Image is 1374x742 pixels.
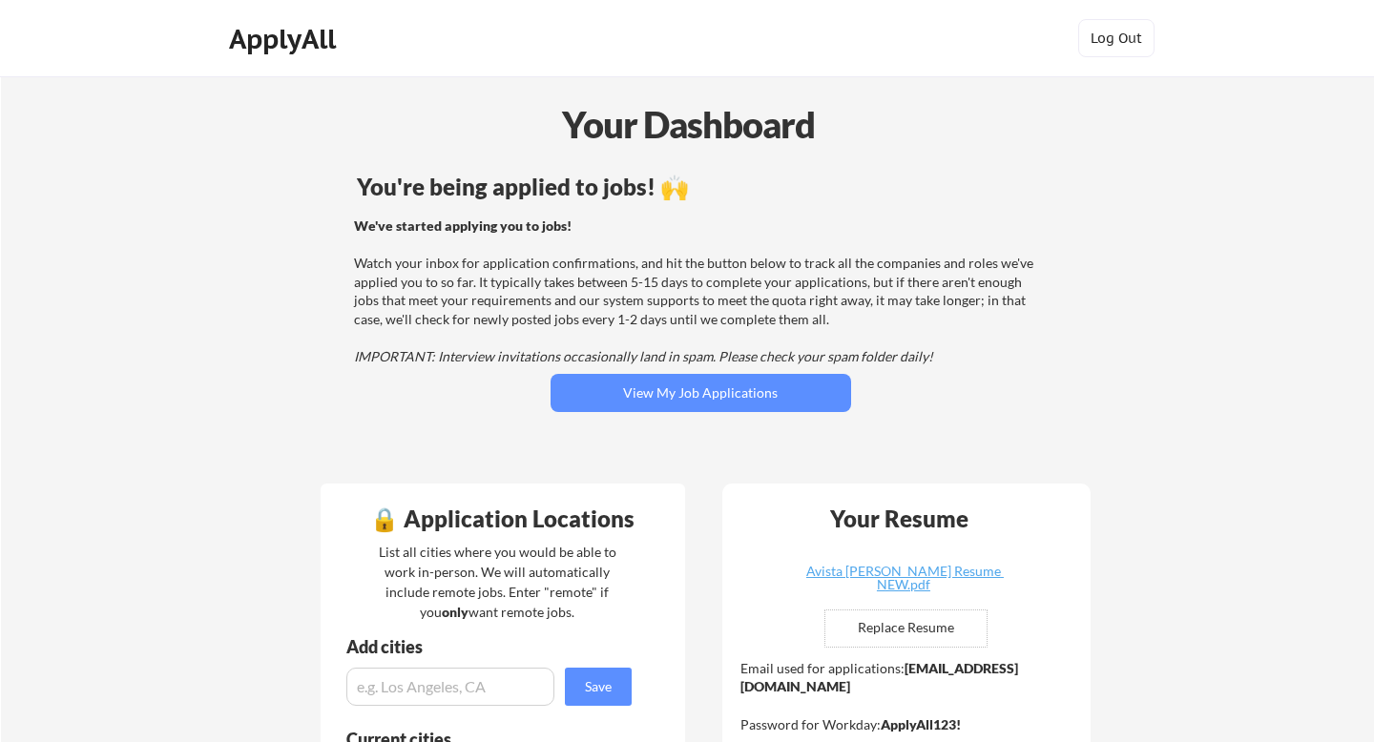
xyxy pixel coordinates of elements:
[740,660,1018,695] strong: [EMAIL_ADDRESS][DOMAIN_NAME]
[790,565,1017,591] div: Avista [PERSON_NAME] Resume NEW.pdf
[442,604,468,620] strong: only
[881,716,961,732] strong: ApplyAll123!
[357,175,1045,198] div: You're being applied to jobs! 🙌
[565,668,632,706] button: Save
[354,348,933,364] em: IMPORTANT: Interview invitations occasionally land in spam. Please check your spam folder daily!
[551,374,851,412] button: View My Job Applications
[354,216,1042,366] div: Watch your inbox for application confirmations, and hit the button below to track all the compani...
[354,217,572,234] strong: We've started applying you to jobs!
[325,507,680,530] div: 🔒 Application Locations
[2,97,1374,152] div: Your Dashboard
[346,638,636,655] div: Add cities
[229,23,342,55] div: ApplyAll
[805,507,994,530] div: Your Resume
[1078,19,1155,57] button: Log Out
[346,668,554,706] input: e.g. Los Angeles, CA
[790,565,1017,594] a: Avista [PERSON_NAME] Resume NEW.pdf
[366,542,629,622] div: List all cities where you would be able to work in-person. We will automatically include remote j...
